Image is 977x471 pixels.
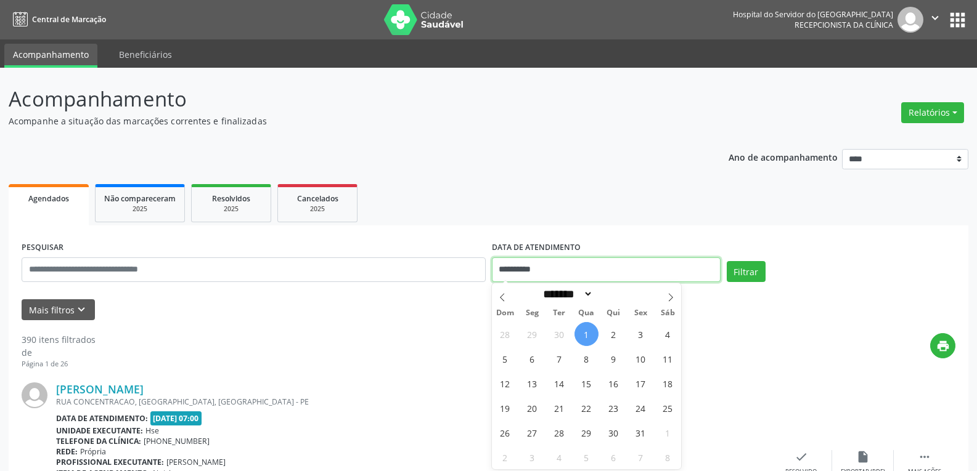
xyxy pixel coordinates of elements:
[80,446,106,457] span: Própria
[629,445,653,469] span: Novembro 7, 2025
[574,347,599,371] span: Outubro 8, 2025
[492,309,519,317] span: Dom
[493,322,517,346] span: Setembro 28, 2025
[56,413,148,424] b: Data de atendimento:
[104,193,176,204] span: Não compareceram
[547,396,571,420] span: Outubro 21, 2025
[56,446,78,457] b: Rede:
[297,193,338,204] span: Cancelados
[520,445,544,469] span: Novembro 3, 2025
[493,371,517,395] span: Outubro 12, 2025
[602,371,626,395] span: Outubro 16, 2025
[629,347,653,371] span: Outubro 10, 2025
[492,238,581,257] label: DATA DE ATENDIMENTO
[729,149,838,164] p: Ano de acompanhamento
[9,115,681,127] p: Acompanhe a situação das marcações correntes e finalizadas
[727,261,766,282] button: Filtrar
[918,450,931,464] i: 
[547,371,571,395] span: Outubro 14, 2025
[28,193,69,204] span: Agendados
[656,445,680,469] span: Novembro 8, 2025
[56,397,771,407] div: RUA CONCENTRACAO, [GEOGRAPHIC_DATA], [GEOGRAPHIC_DATA] - PE
[56,425,143,436] b: Unidade executante:
[212,193,250,204] span: Resolvidos
[493,347,517,371] span: Outubro 5, 2025
[166,457,226,467] span: [PERSON_NAME]
[539,288,594,300] select: Month
[22,359,96,369] div: Página 1 de 26
[32,14,106,25] span: Central de Marcação
[547,322,571,346] span: Setembro 30, 2025
[602,322,626,346] span: Outubro 2, 2025
[22,346,96,359] div: de
[656,347,680,371] span: Outubro 11, 2025
[733,9,893,20] div: Hospital do Servidor do [GEOGRAPHIC_DATA]
[574,396,599,420] span: Outubro 22, 2025
[574,322,599,346] span: Outubro 1, 2025
[936,339,950,353] i: print
[574,445,599,469] span: Novembro 5, 2025
[546,309,573,317] span: Ter
[574,371,599,395] span: Outubro 15, 2025
[930,333,955,358] button: print
[493,445,517,469] span: Novembro 2, 2025
[600,309,627,317] span: Qui
[150,411,202,425] span: [DATE] 07:00
[928,11,942,25] i: 
[520,421,544,445] span: Outubro 27, 2025
[56,457,164,467] b: Profissional executante:
[547,421,571,445] span: Outubro 28, 2025
[795,450,808,464] i: check
[9,9,106,30] a: Central de Marcação
[4,44,97,68] a: Acompanhamento
[656,322,680,346] span: Outubro 4, 2025
[573,309,600,317] span: Qua
[629,396,653,420] span: Outubro 24, 2025
[518,309,546,317] span: Seg
[654,309,681,317] span: Sáb
[629,322,653,346] span: Outubro 3, 2025
[856,450,870,464] i: insert_drive_file
[547,347,571,371] span: Outubro 7, 2025
[602,421,626,445] span: Outubro 30, 2025
[520,347,544,371] span: Outubro 6, 2025
[574,421,599,445] span: Outubro 29, 2025
[901,102,964,123] button: Relatórios
[602,396,626,420] span: Outubro 23, 2025
[923,7,947,33] button: 
[656,396,680,420] span: Outubro 25, 2025
[520,396,544,420] span: Outubro 20, 2025
[9,84,681,115] p: Acompanhamento
[22,238,63,257] label: PESQUISAR
[593,288,634,300] input: Year
[22,333,96,346] div: 390 itens filtrados
[947,9,968,31] button: apps
[520,322,544,346] span: Setembro 29, 2025
[897,7,923,33] img: img
[287,204,348,214] div: 2025
[22,299,95,321] button: Mais filtroskeyboard_arrow_down
[75,303,88,316] i: keyboard_arrow_down
[56,382,144,396] a: [PERSON_NAME]
[493,396,517,420] span: Outubro 19, 2025
[602,347,626,371] span: Outubro 9, 2025
[104,204,176,214] div: 2025
[144,436,210,446] span: [PHONE_NUMBER]
[110,44,181,65] a: Beneficiários
[795,20,893,30] span: Recepcionista da clínica
[629,421,653,445] span: Outubro 31, 2025
[22,382,47,408] img: img
[602,445,626,469] span: Novembro 6, 2025
[627,309,654,317] span: Sex
[629,371,653,395] span: Outubro 17, 2025
[56,436,141,446] b: Telefone da clínica:
[656,371,680,395] span: Outubro 18, 2025
[520,371,544,395] span: Outubro 13, 2025
[200,204,262,214] div: 2025
[656,421,680,445] span: Novembro 1, 2025
[547,445,571,469] span: Novembro 4, 2025
[493,421,517,445] span: Outubro 26, 2025
[145,425,159,436] span: Hse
